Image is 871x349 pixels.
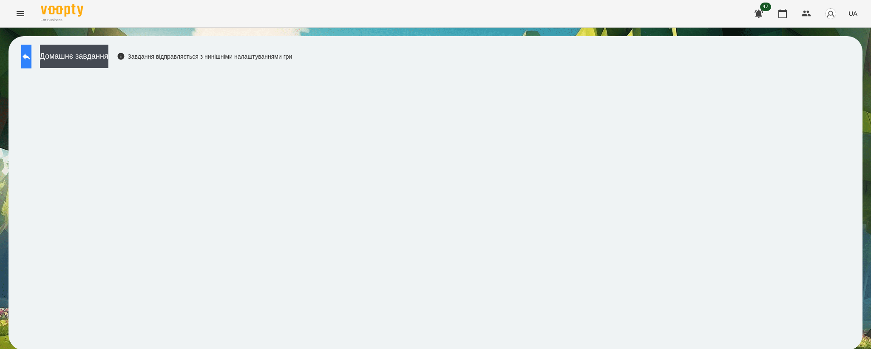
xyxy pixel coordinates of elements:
span: For Business [41,17,83,23]
span: 47 [760,3,771,11]
button: Menu [10,3,31,24]
button: UA [845,6,861,21]
img: avatar_s.png [825,8,837,20]
div: Завдання відправляється з нинішніми налаштуваннями гри [117,52,292,61]
span: UA [848,9,857,18]
button: Домашнє завдання [40,45,108,68]
img: Voopty Logo [41,4,83,17]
